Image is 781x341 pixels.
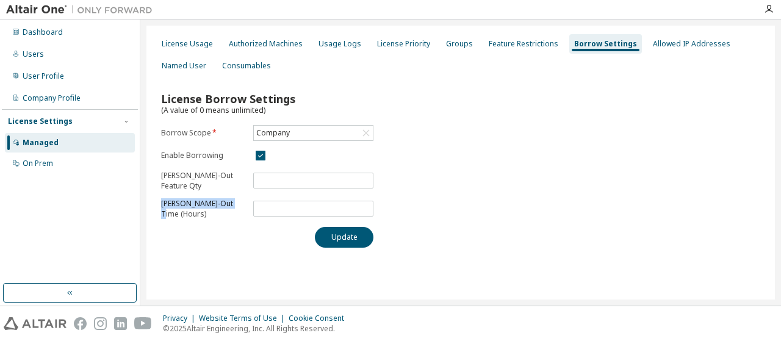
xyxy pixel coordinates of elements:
div: Cookie Consent [289,314,351,323]
img: Altair One [6,4,159,16]
img: instagram.svg [94,317,107,330]
div: Company Profile [23,93,81,103]
div: Privacy [163,314,199,323]
div: Groups [446,39,473,49]
div: On Prem [23,159,53,168]
div: License Priority [377,39,430,49]
div: Users [23,49,44,59]
div: Borrow Settings [574,39,637,49]
span: (A value of 0 means unlimited) [161,105,265,115]
label: Enable Borrowing [161,151,246,160]
div: Usage Logs [319,39,361,49]
div: Feature Restrictions [489,39,558,49]
div: Named User [162,61,206,71]
div: User Profile [23,71,64,81]
img: altair_logo.svg [4,317,67,330]
div: License Usage [162,39,213,49]
div: License Settings [8,117,73,126]
button: Update [315,227,373,248]
p: [PERSON_NAME]-Out Feature Qty [161,170,246,191]
p: [PERSON_NAME]-Out Time (Hours) [161,198,246,219]
label: Borrow Scope [161,128,246,138]
p: © 2025 Altair Engineering, Inc. All Rights Reserved. [163,323,351,334]
div: Website Terms of Use [199,314,289,323]
span: License Borrow Settings [161,92,295,106]
div: Allowed IP Addresses [653,39,730,49]
div: Company [254,126,292,140]
div: Consumables [222,61,271,71]
img: youtube.svg [134,317,152,330]
div: Dashboard [23,27,63,37]
div: Authorized Machines [229,39,303,49]
div: Company [254,126,373,140]
img: facebook.svg [74,317,87,330]
img: linkedin.svg [114,317,127,330]
div: Managed [23,138,59,148]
